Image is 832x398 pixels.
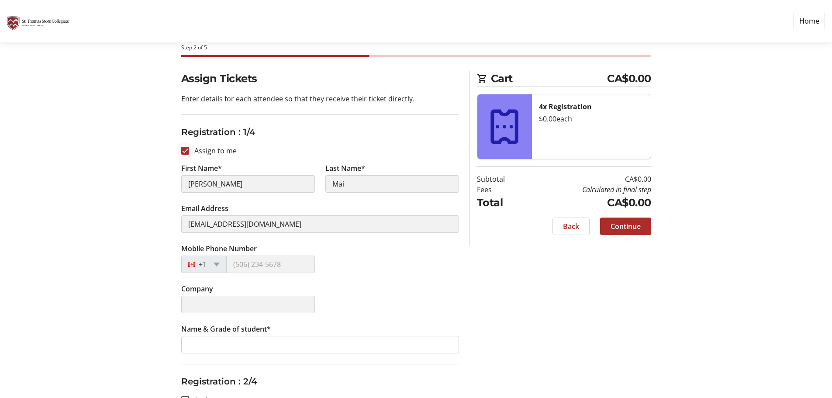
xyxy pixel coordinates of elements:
[181,93,459,104] p: Enter details for each attendee so that they receive their ticket directly.
[181,125,459,138] h3: Registration : 1/4
[181,284,213,294] label: Company
[491,71,608,87] span: Cart
[477,195,527,211] td: Total
[325,163,365,173] label: Last Name*
[563,221,579,232] span: Back
[539,102,592,111] strong: 4x Registration
[527,195,651,211] td: CA$0.00
[181,375,459,388] h3: Registration : 2/4
[607,71,651,87] span: CA$0.00
[181,71,459,87] h2: Assign Tickets
[600,218,651,235] button: Continue
[794,13,825,29] a: Home
[181,163,222,173] label: First Name*
[181,243,257,254] label: Mobile Phone Number
[477,174,527,184] td: Subtotal
[539,114,644,124] div: $0.00 each
[226,256,315,273] input: (506) 234-5678
[527,174,651,184] td: CA$0.00
[181,203,228,214] label: Email Address
[189,145,237,156] label: Assign to me
[527,184,651,195] td: Calculated in final step
[477,184,527,195] td: Fees
[181,44,651,52] div: Step 2 of 5
[552,218,590,235] button: Back
[181,324,271,334] label: Name & Grade of student*
[611,221,641,232] span: Continue
[7,3,69,38] img: St. Thomas More Collegiate #2's Logo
